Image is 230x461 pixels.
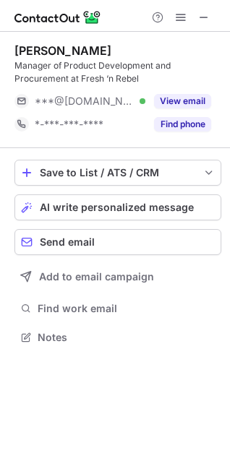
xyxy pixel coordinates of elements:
span: ***@[DOMAIN_NAME] [35,95,135,108]
span: Send email [40,236,95,248]
button: save-profile-one-click [14,160,221,186]
button: Find work email [14,298,221,319]
div: [PERSON_NAME] [14,43,111,58]
span: Notes [38,331,216,344]
button: AI write personalized message [14,194,221,220]
div: Manager of Product Development and Procurement at Fresh ‘n Rebel [14,59,221,85]
span: Find work email [38,302,216,315]
button: Reveal Button [154,117,211,132]
span: Add to email campaign [39,271,154,283]
button: Send email [14,229,221,255]
div: Save to List / ATS / CRM [40,167,196,178]
button: Notes [14,327,221,348]
button: Reveal Button [154,94,211,108]
span: AI write personalized message [40,202,194,213]
button: Add to email campaign [14,264,221,290]
img: ContactOut v5.3.10 [14,9,101,26]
